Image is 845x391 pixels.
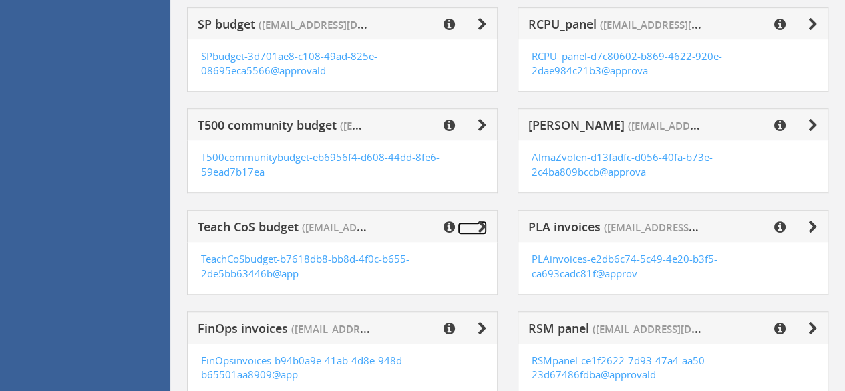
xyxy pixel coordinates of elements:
a: RSMpanel-ce1f2622-7d93-47a4-aa50-23d67486fdba@approvald [532,354,708,381]
span: ([EMAIL_ADDRESS][DOMAIN_NAME]) [600,16,774,32]
a: TeachCoSbudget-b7618db8-bb8d-4f0c-b655-2de5bb63446b@app [201,252,409,279]
a: AlmaZvolen-d13fadfc-d056-40fa-b73e-2c4ba809bccb@approva [532,150,713,178]
span: ([EMAIL_ADDRESS][DOMAIN_NAME]) [302,219,476,235]
span: FinOps invoices [198,320,288,336]
a: T500communitybudget-eb6956f4-d608-44dd-8fe6-59ead7b17ea [201,150,440,178]
span: ([EMAIL_ADDRESS][DOMAIN_NAME]) [604,219,778,235]
span: ([EMAIL_ADDRESS][DOMAIN_NAME]) [593,320,767,336]
span: PLA invoices [528,219,601,235]
span: ([EMAIL_ADDRESS][DOMAIN_NAME]) [340,117,514,133]
span: [PERSON_NAME] [528,117,625,133]
a: FinOpsinvoices-b94b0a9e-41ab-4d8e-948d-b65501aa8909@app [201,354,405,381]
span: RCPU_panel [528,16,597,32]
span: ([EMAIL_ADDRESS][DOMAIN_NAME]) [291,320,466,336]
span: T500 community budget [198,117,337,133]
a: RCPU_panel-d7c80602-b869-4622-920e-2dae984c21b3@approva [532,49,722,77]
span: RSM panel [528,320,589,336]
span: ([EMAIL_ADDRESS][DOMAIN_NAME]) [259,16,433,32]
a: PLAinvoices-e2db6c74-5c49-4e20-b3f5-ca693cadc81f@approv [532,252,717,279]
a: SPbudget-3d701ae8-c108-49ad-825e-08695eca5566@approvald [201,49,377,77]
span: SP budget [198,16,255,32]
span: Teach CoS budget [198,219,299,235]
span: ([EMAIL_ADDRESS][DOMAIN_NAME]) [628,117,802,133]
